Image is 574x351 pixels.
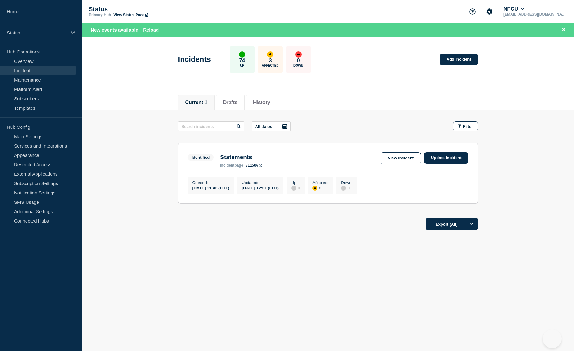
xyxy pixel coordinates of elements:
[291,180,300,185] p: Up :
[239,51,245,58] div: up
[341,185,352,191] div: 0
[240,64,244,67] p: Up
[466,218,478,230] button: Options
[246,163,262,168] a: 711506
[483,5,496,18] button: Account settings
[463,124,473,129] span: Filter
[188,154,214,161] span: Identified
[178,55,211,64] h1: Incidents
[143,27,159,33] button: Reload
[220,154,262,161] h3: Statements
[312,185,328,191] div: 2
[242,180,279,185] p: Updated :
[424,152,468,164] a: Update incident
[113,13,148,17] a: View Status Page
[291,185,300,191] div: 0
[178,121,244,131] input: Search incidents
[297,58,300,64] p: 0
[502,12,567,17] p: [EMAIL_ADDRESS][DOMAIN_NAME]
[341,186,346,191] div: disabled
[543,329,562,348] iframe: Help Scout Beacon - Open
[440,54,478,65] a: Add incident
[341,180,352,185] p: Down :
[381,152,421,164] a: View incident
[291,186,296,191] div: disabled
[192,185,229,190] div: [DATE] 11:43 (EDT)
[223,100,237,105] button: Drafts
[312,180,328,185] p: Affected :
[295,51,302,58] div: down
[239,58,245,64] p: 74
[293,64,303,67] p: Down
[466,5,479,18] button: Support
[89,13,111,17] p: Primary Hub
[267,51,273,58] div: affected
[255,124,272,129] p: All dates
[502,6,525,12] button: NFCU
[312,186,317,191] div: affected
[453,121,478,131] button: Filter
[89,6,214,13] p: Status
[220,163,243,168] p: page
[242,185,279,190] div: [DATE] 12:21 (EDT)
[262,64,278,67] p: Affected
[205,100,207,105] span: 1
[192,180,229,185] p: Created :
[7,30,67,35] p: Status
[252,121,291,131] button: All dates
[253,100,270,105] button: History
[220,163,234,168] span: incident
[426,218,478,230] button: Export (All)
[269,58,272,64] p: 3
[185,100,207,105] button: Current 1
[91,27,138,33] span: New events available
